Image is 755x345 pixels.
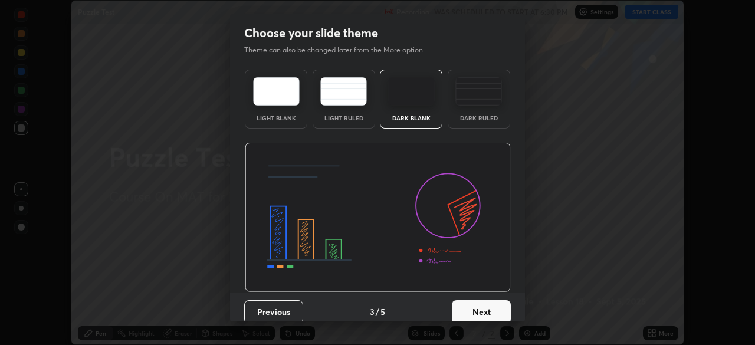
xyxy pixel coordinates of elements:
div: Dark Ruled [455,115,503,121]
img: darkTheme.f0cc69e5.svg [388,77,435,106]
img: lightRuledTheme.5fabf969.svg [320,77,367,106]
img: darkThemeBanner.d06ce4a2.svg [245,143,511,293]
h4: 5 [380,305,385,318]
h4: / [376,305,379,318]
p: Theme can also be changed later from the More option [244,45,435,55]
button: Previous [244,300,303,324]
button: Next [452,300,511,324]
div: Light Blank [252,115,300,121]
img: lightTheme.e5ed3b09.svg [253,77,300,106]
div: Light Ruled [320,115,367,121]
h2: Choose your slide theme [244,25,378,41]
div: Dark Blank [388,115,435,121]
h4: 3 [370,305,375,318]
img: darkRuledTheme.de295e13.svg [455,77,502,106]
